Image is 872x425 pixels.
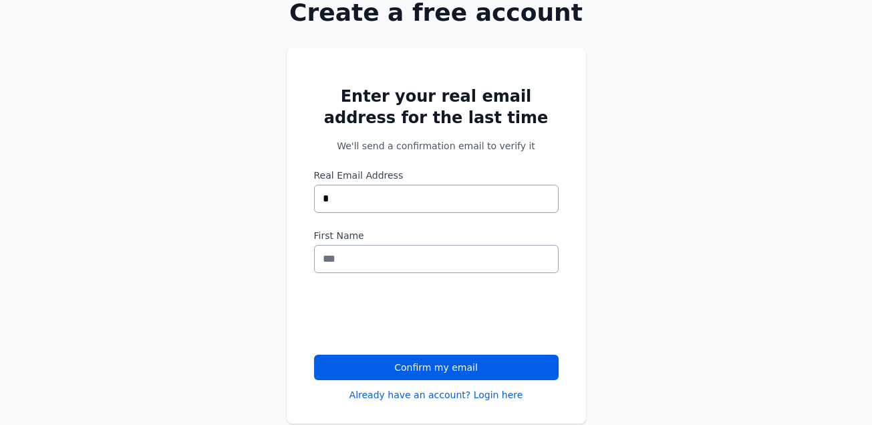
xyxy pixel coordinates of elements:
p: We'll send a confirmation email to verify it [314,139,559,153]
label: First Name [314,229,559,242]
button: Confirm my email [314,355,559,380]
h2: Enter your real email address for the last time [314,86,559,129]
iframe: reCAPTCHA [314,289,517,341]
label: Real Email Address [314,169,559,182]
a: Already have an account? Login here [349,388,523,402]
